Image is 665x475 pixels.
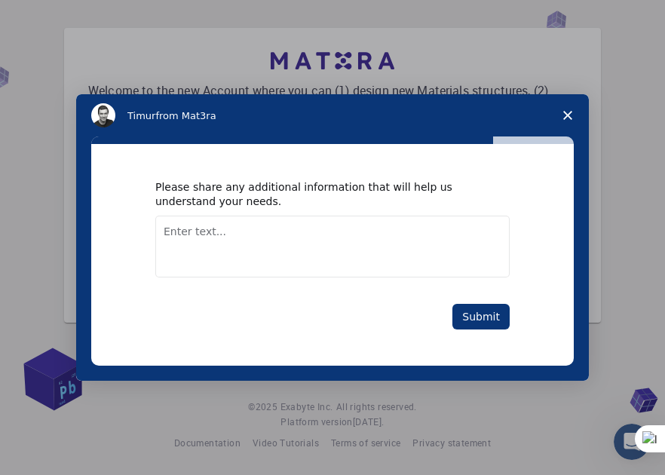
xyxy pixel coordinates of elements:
[127,110,155,121] span: Timur
[547,94,589,136] span: Close survey
[24,11,106,24] span: Поддержка
[155,110,216,121] span: from Mat3ra
[155,180,487,207] div: Please share any additional information that will help us understand your needs.
[452,304,510,329] button: Submit
[155,216,510,277] textarea: Enter text...
[91,103,115,127] img: Profile image for Timur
